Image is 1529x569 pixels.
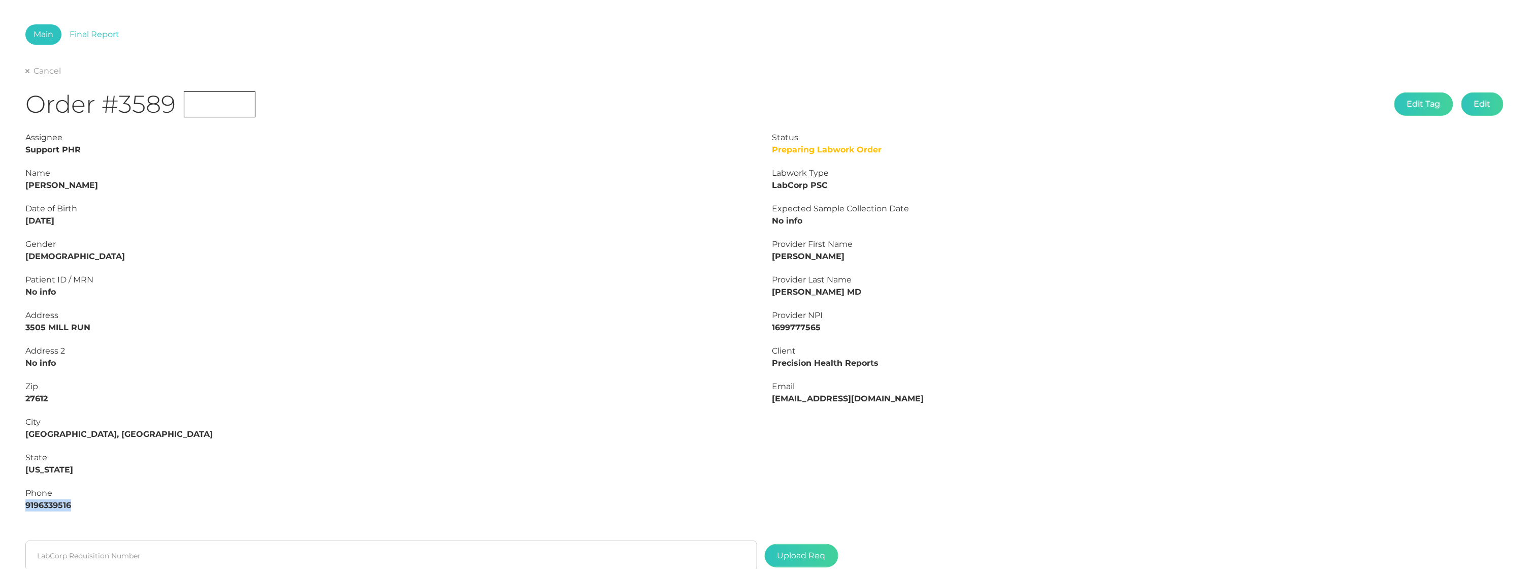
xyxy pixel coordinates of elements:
[1461,92,1504,116] button: Edit
[25,416,757,428] div: City
[772,180,828,190] strong: LabCorp PSC
[25,452,757,464] div: State
[25,323,90,332] strong: 3505 MILL RUN
[25,132,757,144] div: Assignee
[772,274,1504,286] div: Provider Last Name
[25,345,757,357] div: Address 2
[25,180,98,190] strong: [PERSON_NAME]
[25,381,757,393] div: Zip
[25,394,48,403] strong: 27612
[25,145,81,154] strong: Support PHR
[772,167,1504,179] div: Labwork Type
[772,381,1504,393] div: Email
[25,216,54,226] strong: [DATE]
[25,487,757,499] div: Phone
[25,251,125,261] strong: [DEMOGRAPHIC_DATA]
[772,287,862,297] strong: [PERSON_NAME] MD
[25,358,56,368] strong: No info
[25,238,757,250] div: Gender
[25,500,71,510] strong: 9196339516
[61,24,127,45] a: Final Report
[1394,92,1453,116] button: Edit Tag
[772,309,1504,322] div: Provider NPI
[765,544,838,567] span: Upload Req
[25,274,757,286] div: Patient ID / MRN
[772,345,1504,357] div: Client
[772,323,821,332] strong: 1699777565
[25,309,757,322] div: Address
[192,92,247,117] span: Initial
[25,66,61,76] a: Cancel
[772,358,879,368] strong: Precision Health Reports
[25,89,255,119] h1: Order #3589
[772,238,1504,250] div: Provider First Name
[25,287,56,297] strong: No info
[772,132,1504,144] div: Status
[772,145,882,154] span: Preparing Labwork Order
[25,465,73,475] strong: [US_STATE]
[25,203,757,215] div: Date of Birth
[772,394,924,403] strong: [EMAIL_ADDRESS][DOMAIN_NAME]
[772,203,1504,215] div: Expected Sample Collection Date
[772,251,845,261] strong: [PERSON_NAME]
[25,167,757,179] div: Name
[25,429,213,439] strong: [GEOGRAPHIC_DATA], [GEOGRAPHIC_DATA]
[772,216,803,226] strong: No info
[25,24,61,45] a: Main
